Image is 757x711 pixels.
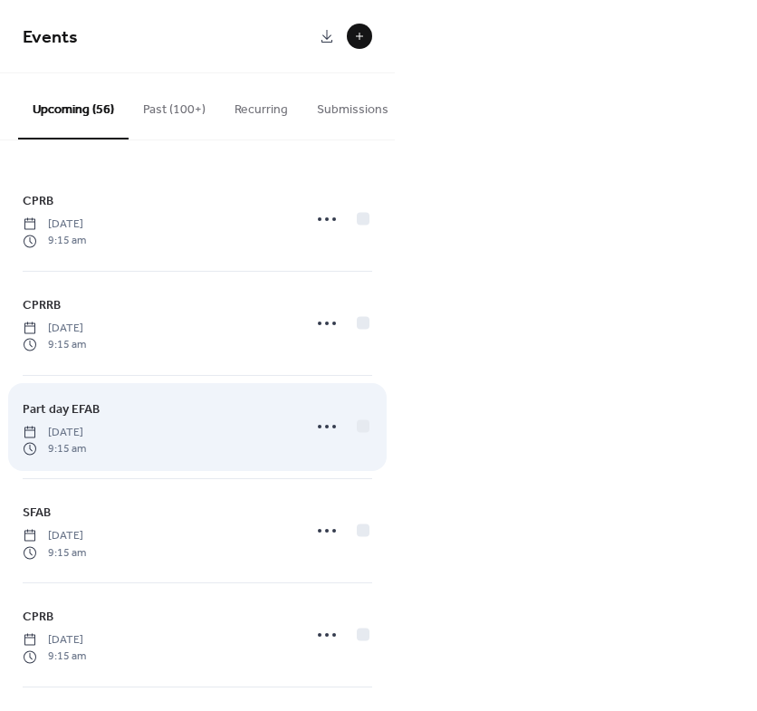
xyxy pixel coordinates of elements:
button: Submissions [302,73,403,138]
span: CPRB [23,192,53,211]
span: Part day EFAB [23,399,100,418]
button: Upcoming (56) [18,73,129,139]
button: Past (100+) [129,73,220,138]
span: 9:15 am [23,233,86,249]
span: [DATE] [23,632,86,649]
button: Recurring [220,73,302,138]
span: [DATE] [23,528,86,544]
span: 9:15 am [23,440,86,456]
span: [DATE] [23,424,86,440]
a: SFAB [23,502,51,523]
span: Events [23,20,78,55]
span: CPRB [23,608,53,627]
span: [DATE] [23,320,86,336]
span: [DATE] [23,216,86,233]
a: CPRB [23,190,53,211]
a: CPRB [23,606,53,627]
a: CPRRB [23,294,61,315]
span: 9:15 am [23,649,86,665]
span: CPRRB [23,295,61,314]
span: 9:15 am [23,544,86,561]
span: 9:15 am [23,337,86,353]
a: Part day EFAB [23,399,100,419]
span: SFAB [23,504,51,523]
